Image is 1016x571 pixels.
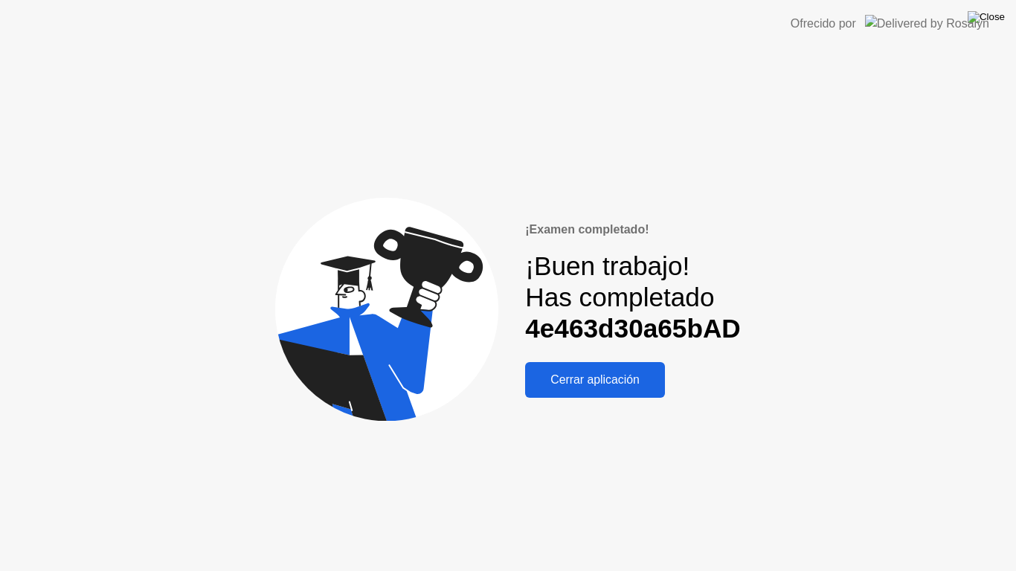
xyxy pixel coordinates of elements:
div: ¡Buen trabajo! Has completado [525,251,741,345]
div: Cerrar aplicación [530,373,660,387]
div: Ofrecido por [791,15,856,33]
img: Delivered by Rosalyn [865,15,989,32]
img: Close [968,11,1005,23]
b: 4e463d30a65bAD [525,314,741,343]
button: Cerrar aplicación [525,362,665,398]
div: ¡Examen completado! [525,221,741,239]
